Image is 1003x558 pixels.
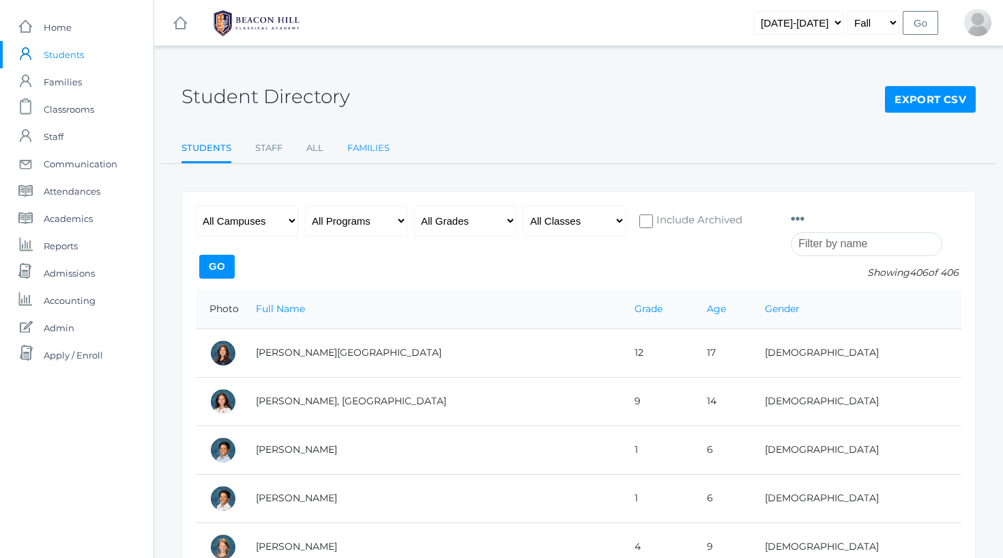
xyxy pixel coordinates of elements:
span: Classrooms [44,96,94,123]
span: Staff [44,123,63,150]
div: Phoenix Abdulla [209,388,237,415]
a: Families [347,135,390,162]
td: 12 [621,329,693,377]
td: [DEMOGRAPHIC_DATA] [751,329,961,377]
td: [PERSON_NAME] [242,474,621,522]
td: 1 [621,474,693,522]
td: 6 [693,426,751,474]
div: Shain Hrehniy [964,9,991,36]
span: Include Archived [653,212,742,229]
span: Admissions [44,260,95,287]
td: [PERSON_NAME] [242,426,621,474]
span: Reports [44,232,78,260]
a: Gender [765,303,800,315]
input: Go [903,11,938,35]
a: Staff [255,135,282,162]
span: Academics [44,205,93,232]
span: Admin [44,314,74,341]
a: Grade [635,303,663,315]
input: Include Archived [639,214,653,228]
span: Students [44,41,84,68]
img: BHCALogos-05-308ed15e86a5a0abce9b8dd61676a3503ac9727e845dece92d48e8588c001991.png [205,6,308,40]
h2: Student Directory [181,86,350,107]
a: All [306,135,323,162]
span: Apply / Enroll [44,341,103,369]
span: Families [44,68,82,96]
span: Communication [44,150,117,178]
span: 406 [910,266,928,279]
a: Export CSV [885,86,976,113]
td: [DEMOGRAPHIC_DATA] [751,377,961,426]
a: Age [707,303,726,315]
td: [DEMOGRAPHIC_DATA] [751,474,961,522]
a: Full Name [256,303,305,315]
td: [PERSON_NAME], [GEOGRAPHIC_DATA] [242,377,621,426]
td: [PERSON_NAME][GEOGRAPHIC_DATA] [242,329,621,377]
span: Accounting [44,287,96,314]
td: 6 [693,474,751,522]
td: 1 [621,426,693,474]
span: Attendances [44,178,100,205]
td: 9 [621,377,693,426]
p: Showing of 406 [791,266,961,280]
td: 17 [693,329,751,377]
th: Photo [196,290,242,329]
input: Go [199,255,235,279]
input: Filter by name [791,232,942,256]
td: 14 [693,377,751,426]
td: [DEMOGRAPHIC_DATA] [751,426,961,474]
a: Students [181,135,231,164]
div: Dominic Abrea [209,436,237,464]
div: Grayson Abrea [209,485,237,512]
div: Charlotte Abdulla [209,339,237,367]
span: Home [44,14,72,41]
